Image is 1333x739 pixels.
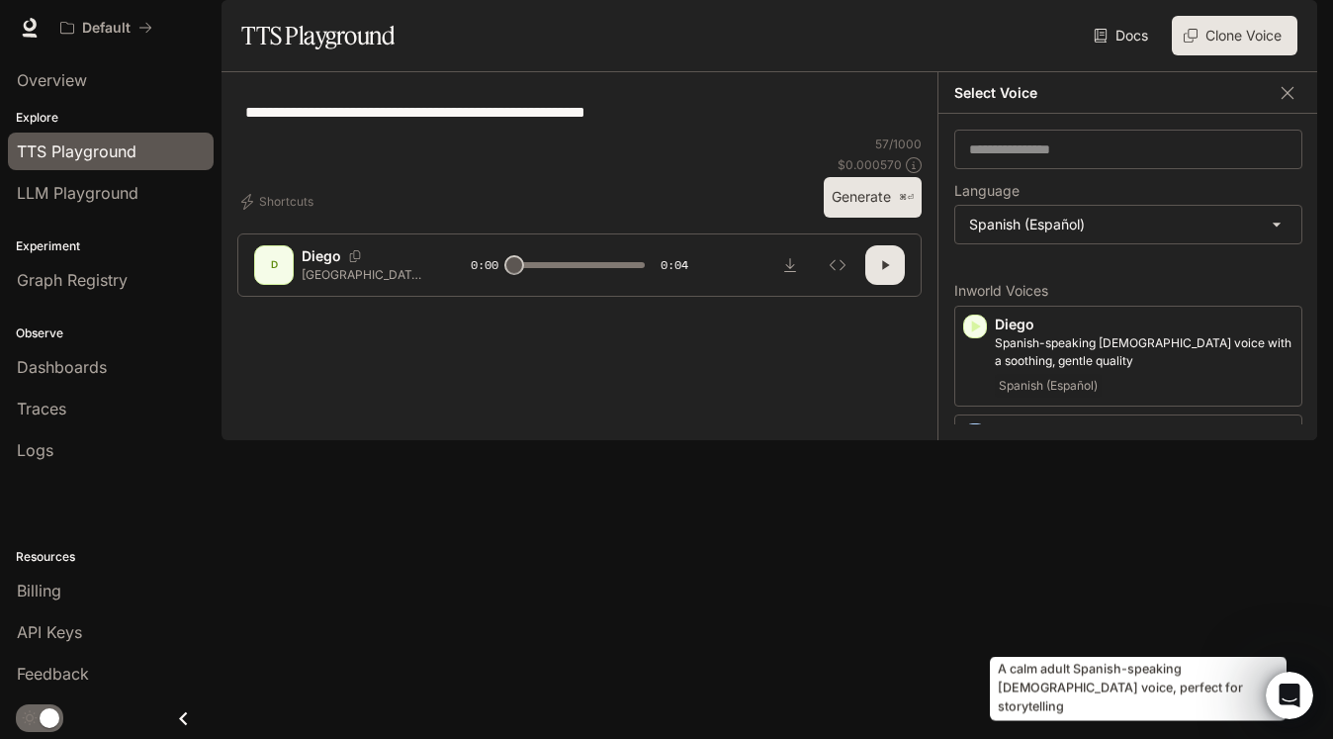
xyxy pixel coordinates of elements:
[1090,16,1156,55] a: Docs
[818,245,857,285] button: Inspect
[995,374,1102,398] span: Spanish (Español)
[241,16,395,55] h1: TTS Playground
[995,423,1293,443] p: Lupita
[1172,16,1297,55] button: Clone Voice
[875,136,922,152] p: 57 / 1000
[237,186,321,218] button: Shortcuts
[1266,672,1313,719] iframe: Intercom live chat
[341,250,369,262] button: Copy Voice ID
[51,8,161,47] button: All workspaces
[661,255,688,275] span: 0:04
[824,177,922,218] button: Generate⌘⏎
[954,284,1302,298] p: Inworld Voices
[995,315,1293,334] p: Diego
[82,20,131,37] p: Default
[302,266,423,283] p: [GEOGRAPHIC_DATA], un municipio unido que lucha por la diversidad
[258,249,290,281] div: D
[899,192,914,204] p: ⌘⏎
[770,245,810,285] button: Download audio
[954,184,1020,198] p: Language
[302,246,341,266] p: Diego
[838,156,902,173] p: $ 0.000570
[955,206,1301,243] div: Spanish (Español)
[471,255,498,275] span: 0:00
[990,657,1287,721] div: A calm adult Spanish-speaking [DEMOGRAPHIC_DATA] voice, perfect for storytelling
[995,334,1293,370] p: Spanish-speaking male voice with a soothing, gentle quality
